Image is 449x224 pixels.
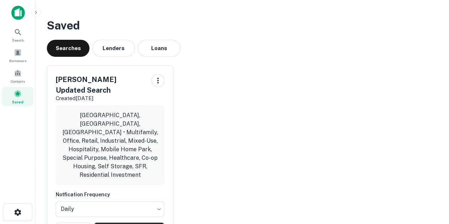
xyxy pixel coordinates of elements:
a: Borrowers [2,46,33,65]
a: Search [2,25,33,44]
span: Contacts [11,78,25,84]
span: Borrowers [9,58,26,64]
button: Lenders [92,40,135,57]
h3: Saved [47,17,438,34]
h6: Notfication Frequency [56,191,164,198]
a: Saved [2,87,33,106]
h5: [PERSON_NAME] Updated Search [56,74,146,95]
span: Search [12,37,24,43]
span: Saved [12,99,23,105]
div: Without label [56,199,164,219]
button: Searches [47,40,89,57]
iframe: Chat Widget [414,167,449,201]
button: Loans [138,40,180,57]
img: capitalize-icon.png [11,6,25,20]
a: Contacts [2,66,33,86]
p: [GEOGRAPHIC_DATA], [GEOGRAPHIC_DATA], [GEOGRAPHIC_DATA] • Multifamily, Office, Retail, Industrial... [61,111,159,179]
p: Created [DATE] [56,94,146,103]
